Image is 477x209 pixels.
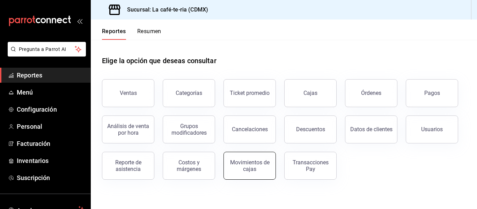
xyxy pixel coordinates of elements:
button: Resumen [137,28,161,40]
button: Reportes [102,28,126,40]
button: Movimientos de cajas [223,152,276,180]
button: Análisis de venta por hora [102,115,154,143]
button: Ticket promedio [223,79,276,107]
a: Pregunta a Parrot AI [5,51,86,58]
button: Grupos modificadores [163,115,215,143]
div: Datos de clientes [350,126,392,133]
div: Grupos modificadores [167,123,211,136]
h3: Sucursal: La café-te-ria (CDMX) [122,6,208,14]
div: Ticket promedio [230,90,270,96]
span: Menú [17,88,85,97]
div: Movimientos de cajas [228,159,271,172]
div: Usuarios [421,126,443,133]
span: Reportes [17,70,85,80]
div: Pagos [424,90,440,96]
div: Descuentos [296,126,325,133]
button: Ventas [102,79,154,107]
div: Costos y márgenes [167,159,211,172]
span: Suscripción [17,173,85,182]
span: Configuración [17,105,85,114]
button: Cancelaciones [223,115,276,143]
button: Usuarios [406,115,458,143]
div: Transacciones Pay [289,159,332,172]
button: Datos de clientes [345,115,397,143]
button: Reporte de asistencia [102,152,154,180]
button: open_drawer_menu [77,18,82,24]
h1: Elige la opción que deseas consultar [102,55,217,66]
span: Personal [17,122,85,131]
button: Transacciones Pay [284,152,337,180]
div: navigation tabs [102,28,161,40]
span: Facturación [17,139,85,148]
div: Reporte de asistencia [107,159,150,172]
button: Cajas [284,79,337,107]
div: Órdenes [361,90,381,96]
button: Órdenes [345,79,397,107]
div: Categorías [176,90,202,96]
div: Ventas [120,90,137,96]
button: Pagos [406,79,458,107]
div: Análisis de venta por hora [107,123,150,136]
div: Cancelaciones [232,126,268,133]
button: Descuentos [284,115,337,143]
button: Pregunta a Parrot AI [8,42,86,57]
span: Inventarios [17,156,85,165]
div: Cajas [303,90,317,96]
button: Categorías [163,79,215,107]
span: Pregunta a Parrot AI [19,46,75,53]
button: Costos y márgenes [163,152,215,180]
